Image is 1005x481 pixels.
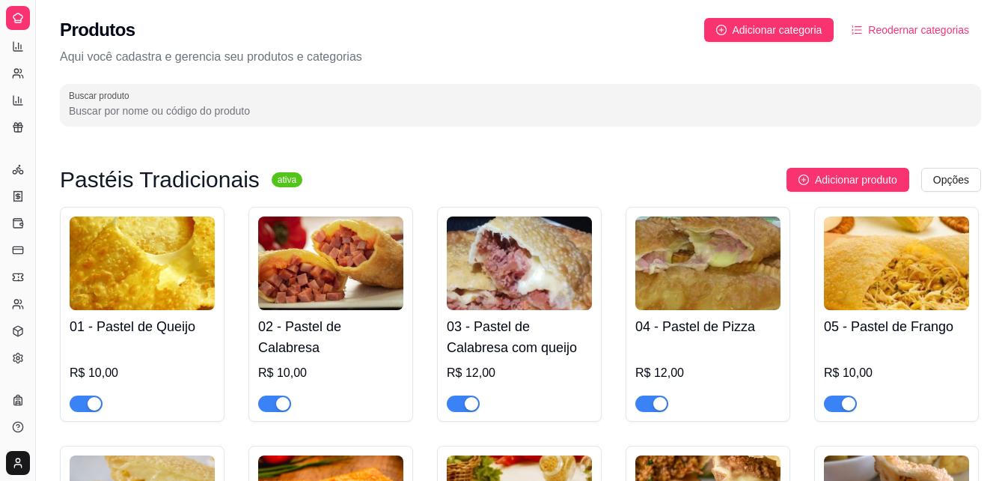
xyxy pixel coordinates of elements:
[733,22,822,38] span: Adicionar categoria
[60,171,260,189] h3: Pastéis Tradicionais
[447,364,592,382] div: R$ 12,00
[447,217,592,310] img: product-image
[840,18,981,42] button: Reodernar categorias
[60,48,981,66] p: Aqui você cadastra e gerencia seu produtos e categorias
[868,22,969,38] span: Reodernar categorias
[798,175,809,185] span: plus-circle
[70,316,215,337] h4: 01 - Pastel de Queijo
[824,316,969,337] h4: 05 - Pastel de Frango
[635,217,781,310] img: product-image
[786,168,909,192] button: Adicionar produto
[704,18,834,42] button: Adicionar categoria
[70,364,215,382] div: R$ 10,00
[635,364,781,382] div: R$ 12,00
[69,89,135,102] label: Buscar produto
[635,316,781,337] h4: 04 - Pastel de Pizza
[824,217,969,310] img: product-image
[60,18,135,42] h2: Produtos
[69,103,972,118] input: Buscar produto
[815,172,897,188] span: Adicionar produto
[258,364,403,382] div: R$ 10,00
[258,316,403,358] h4: 02 - Pastel de Calabresa
[272,172,302,187] sup: ativa
[921,168,981,192] button: Opções
[447,316,592,358] h4: 03 - Pastel de Calabresa com queijo
[824,364,969,382] div: R$ 10,00
[258,217,403,310] img: product-image
[852,25,862,35] span: ordered-list
[70,217,215,310] img: product-image
[933,172,969,188] span: Opções
[716,25,727,35] span: plus-circle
